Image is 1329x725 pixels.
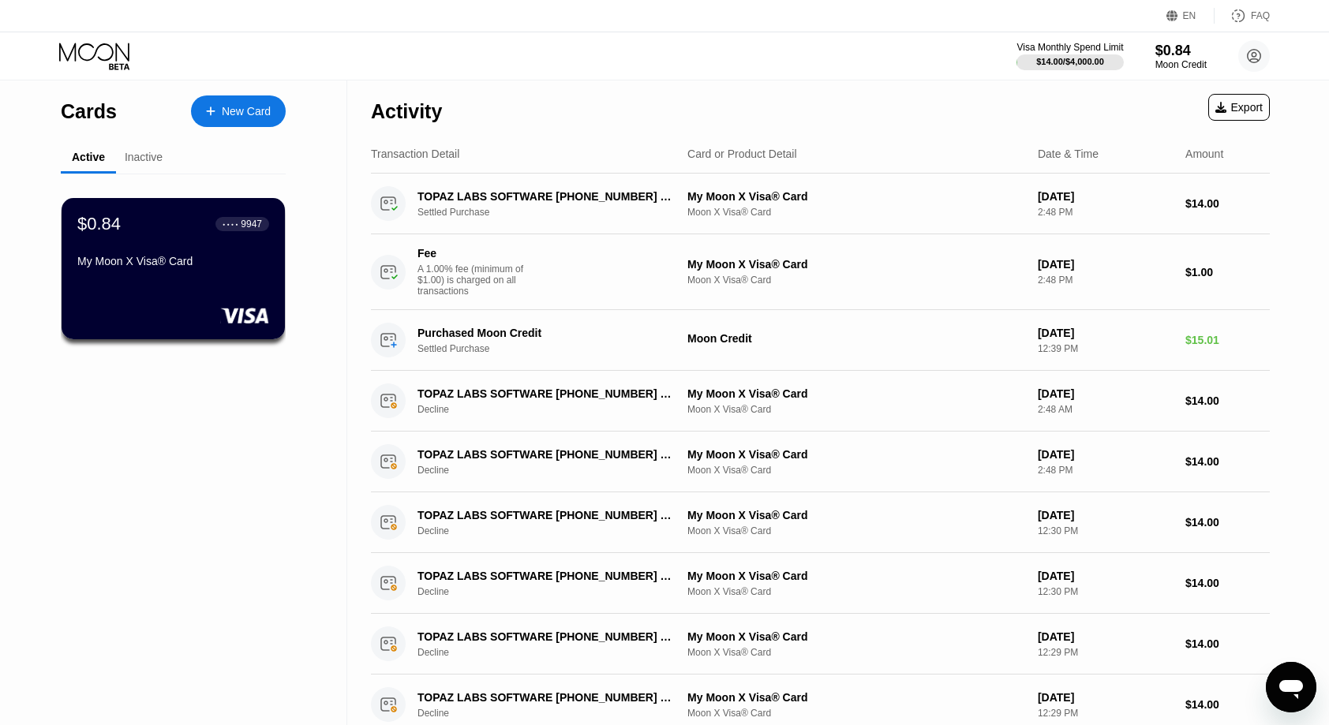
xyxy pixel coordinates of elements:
div: [DATE] [1038,258,1173,271]
div: My Moon X Visa® Card [687,448,1025,461]
div: Moon Credit [687,332,1025,345]
div: Cards [61,100,117,123]
div: My Moon X Visa® Card [687,691,1025,704]
div: [DATE] [1038,387,1173,400]
div: Purchased Moon CreditSettled PurchaseMoon Credit[DATE]12:39 PM$15.01 [371,310,1270,371]
div: $14.00 [1185,197,1270,210]
div: FAQ [1215,8,1270,24]
div: Inactive [125,151,163,163]
div: $14.00 [1185,516,1270,529]
div: 9947 [241,219,262,230]
div: My Moon X Visa® Card [687,190,1025,203]
iframe: Кнопка запуска окна обмена сообщениями [1266,662,1316,712]
div: Moon X Visa® Card [687,586,1025,597]
div: $14.00 [1185,577,1270,589]
div: $14.00 [1185,637,1270,650]
div: $14.00 / $4,000.00 [1036,57,1104,66]
div: Visa Monthly Spend Limit [1016,42,1123,53]
div: Settled Purchase [417,207,691,218]
div: TOPAZ LABS SOFTWARE [PHONE_NUMBER] US [417,448,672,461]
div: Decline [417,708,691,719]
div: 2:48 AM [1038,404,1173,415]
div: TOPAZ LABS SOFTWARE [PHONE_NUMBER] US [417,630,672,643]
div: FeeA 1.00% fee (minimum of $1.00) is charged on all transactionsMy Moon X Visa® CardMoon X Visa® ... [371,234,1270,310]
div: Active [72,151,105,163]
div: $1.00 [1185,266,1270,278]
div: [DATE] [1038,190,1173,203]
div: Decline [417,465,691,476]
div: Fee [417,247,528,260]
div: [DATE] [1038,509,1173,521]
div: Decline [417,525,691,536]
div: My Moon X Visa® Card [687,258,1025,271]
div: Decline [417,404,691,415]
div: $0.84Moon Credit [1155,43,1207,70]
div: My Moon X Visa® Card [687,570,1025,582]
div: New Card [191,95,286,127]
div: TOPAZ LABS SOFTWARE [PHONE_NUMBER] US [417,387,672,400]
div: Purchased Moon Credit [417,327,672,339]
div: Amount [1185,148,1223,160]
div: [DATE] [1038,570,1173,582]
div: Card or Product Detail [687,148,797,160]
div: 12:29 PM [1038,647,1173,658]
div: Export [1215,101,1263,114]
div: Transaction Detail [371,148,459,160]
div: Moon X Visa® Card [687,647,1025,658]
div: EN [1166,8,1215,24]
div: 2:48 PM [1038,465,1173,476]
div: TOPAZ LABS SOFTWARE [PHONE_NUMBER] USDeclineMy Moon X Visa® CardMoon X Visa® Card[DATE]2:48 PM$14.00 [371,432,1270,492]
div: ● ● ● ● [223,222,238,226]
div: TOPAZ LABS SOFTWARE [PHONE_NUMBER] USDeclineMy Moon X Visa® CardMoon X Visa® Card[DATE]12:30 PM$1... [371,553,1270,614]
div: A 1.00% fee (minimum of $1.00) is charged on all transactions [417,263,536,297]
div: 2:48 PM [1038,207,1173,218]
div: Moon X Visa® Card [687,404,1025,415]
div: My Moon X Visa® Card [687,387,1025,400]
div: $14.00 [1185,394,1270,407]
div: TOPAZ LABS SOFTWARE [PHONE_NUMBER] US [417,190,672,203]
div: Moon X Visa® Card [687,525,1025,536]
div: TOPAZ LABS SOFTWARE [PHONE_NUMBER] USDeclineMy Moon X Visa® CardMoon X Visa® Card[DATE]12:29 PM$1... [371,614,1270,675]
div: $0.84● ● ● ●9947My Moon X Visa® Card [62,198,285,339]
div: $15.01 [1185,334,1270,346]
div: EN [1183,10,1196,21]
div: TOPAZ LABS SOFTWARE [PHONE_NUMBER] US [417,691,672,704]
div: $14.00 [1185,698,1270,711]
div: $0.84 [77,214,121,234]
div: Visa Monthly Spend Limit$14.00/$4,000.00 [1016,42,1123,70]
div: My Moon X Visa® Card [687,630,1025,643]
div: Decline [417,647,691,658]
div: Activity [371,100,442,123]
div: Moon Credit [1155,59,1207,70]
div: [DATE] [1038,691,1173,704]
div: Export [1208,94,1270,121]
div: [DATE] [1038,630,1173,643]
div: Moon X Visa® Card [687,275,1025,286]
div: Moon X Visa® Card [687,708,1025,719]
div: $14.00 [1185,455,1270,468]
div: 12:39 PM [1038,343,1173,354]
div: Moon X Visa® Card [687,465,1025,476]
div: TOPAZ LABS SOFTWARE [PHONE_NUMBER] US [417,570,672,582]
div: My Moon X Visa® Card [687,509,1025,521]
div: 12:30 PM [1038,586,1173,597]
div: 2:48 PM [1038,275,1173,286]
div: 12:29 PM [1038,708,1173,719]
div: $0.84 [1155,43,1207,59]
div: TOPAZ LABS SOFTWARE [PHONE_NUMBER] USSettled PurchaseMy Moon X Visa® CardMoon X Visa® Card[DATE]2... [371,174,1270,234]
div: TOPAZ LABS SOFTWARE [PHONE_NUMBER] USDeclineMy Moon X Visa® CardMoon X Visa® Card[DATE]2:48 AM$14.00 [371,371,1270,432]
div: Date & Time [1038,148,1099,160]
div: TOPAZ LABS SOFTWARE [PHONE_NUMBER] US [417,509,672,521]
div: Moon X Visa® Card [687,207,1025,218]
div: [DATE] [1038,327,1173,339]
div: 12:30 PM [1038,525,1173,536]
div: TOPAZ LABS SOFTWARE [PHONE_NUMBER] USDeclineMy Moon X Visa® CardMoon X Visa® Card[DATE]12:30 PM$1... [371,492,1270,553]
div: Decline [417,586,691,597]
div: My Moon X Visa® Card [77,255,269,267]
div: Settled Purchase [417,343,691,354]
div: FAQ [1251,10,1270,21]
div: New Card [222,105,271,118]
div: [DATE] [1038,448,1173,461]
